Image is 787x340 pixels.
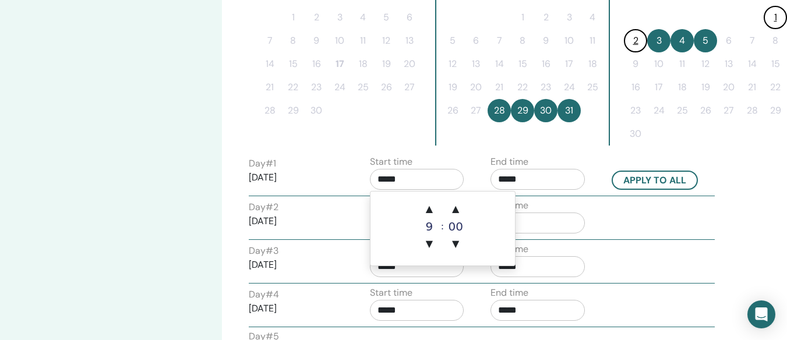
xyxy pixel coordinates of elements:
button: 3 [557,6,581,29]
button: 3 [328,6,351,29]
button: 24 [328,76,351,99]
button: 9 [305,29,328,52]
button: 19 [375,52,398,76]
button: 29 [511,99,534,122]
button: 7 [258,29,281,52]
button: 20 [464,76,488,99]
button: 28 [740,99,764,122]
button: 24 [557,76,581,99]
button: 19 [441,76,464,99]
button: 8 [511,29,534,52]
button: 19 [694,76,717,99]
button: 13 [464,52,488,76]
button: 12 [375,29,398,52]
button: 3 [647,29,670,52]
div: 9 [418,221,441,232]
button: 9 [534,29,557,52]
button: 14 [488,52,511,76]
button: 6 [464,29,488,52]
button: 6 [398,6,421,29]
button: 8 [281,29,305,52]
button: 8 [764,29,787,52]
p: [DATE] [249,214,343,228]
label: Day # 3 [249,244,278,258]
label: Day # 2 [249,200,278,214]
button: 26 [441,99,464,122]
div: : [441,197,444,256]
button: 20 [398,52,421,76]
button: Apply to all [612,171,698,190]
button: 29 [764,99,787,122]
button: 14 [740,52,764,76]
button: 4 [670,29,694,52]
p: [DATE] [249,302,343,316]
button: 28 [488,99,511,122]
button: 18 [351,52,375,76]
span: ▼ [418,232,441,256]
button: 25 [351,76,375,99]
span: ▼ [444,232,467,256]
button: 6 [717,29,740,52]
span: ▲ [444,197,467,221]
button: 16 [305,52,328,76]
button: 21 [488,76,511,99]
button: 24 [647,99,670,122]
button: 1 [511,6,534,29]
button: 11 [670,52,694,76]
button: 17 [647,76,670,99]
label: Start time [370,286,412,300]
button: 22 [511,76,534,99]
button: 11 [581,29,604,52]
button: 25 [670,99,694,122]
p: [DATE] [249,171,343,185]
label: End time [490,286,528,300]
button: 5 [441,29,464,52]
button: 12 [694,52,717,76]
button: 16 [624,76,647,99]
button: 22 [764,76,787,99]
button: 26 [694,99,717,122]
button: 30 [534,99,557,122]
button: 29 [281,99,305,122]
button: 13 [398,29,421,52]
button: 2 [305,6,328,29]
button: 1 [281,6,305,29]
button: 2 [534,6,557,29]
button: 18 [670,76,694,99]
button: 26 [375,76,398,99]
button: 15 [281,52,305,76]
button: 10 [328,29,351,52]
button: 25 [581,76,604,99]
button: 27 [464,99,488,122]
button: 1 [764,6,787,29]
button: 17 [328,52,351,76]
button: 4 [351,6,375,29]
button: 31 [557,99,581,122]
button: 18 [581,52,604,76]
button: 4 [581,6,604,29]
button: 7 [740,29,764,52]
button: 20 [717,76,740,99]
button: 14 [258,52,281,76]
button: 17 [557,52,581,76]
button: 23 [624,99,647,122]
label: Day # 4 [249,288,279,302]
button: 9 [624,52,647,76]
button: 22 [281,76,305,99]
button: 2 [624,29,647,52]
button: 11 [351,29,375,52]
button: 23 [534,76,557,99]
p: [DATE] [249,258,343,272]
button: 10 [647,52,670,76]
button: 5 [375,6,398,29]
button: 15 [511,52,534,76]
button: 21 [740,76,764,99]
label: End time [490,155,528,169]
button: 30 [624,122,647,146]
div: 00 [444,221,467,232]
button: 12 [441,52,464,76]
label: Start time [370,155,412,169]
button: 16 [534,52,557,76]
button: 13 [717,52,740,76]
span: ▲ [418,197,441,221]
